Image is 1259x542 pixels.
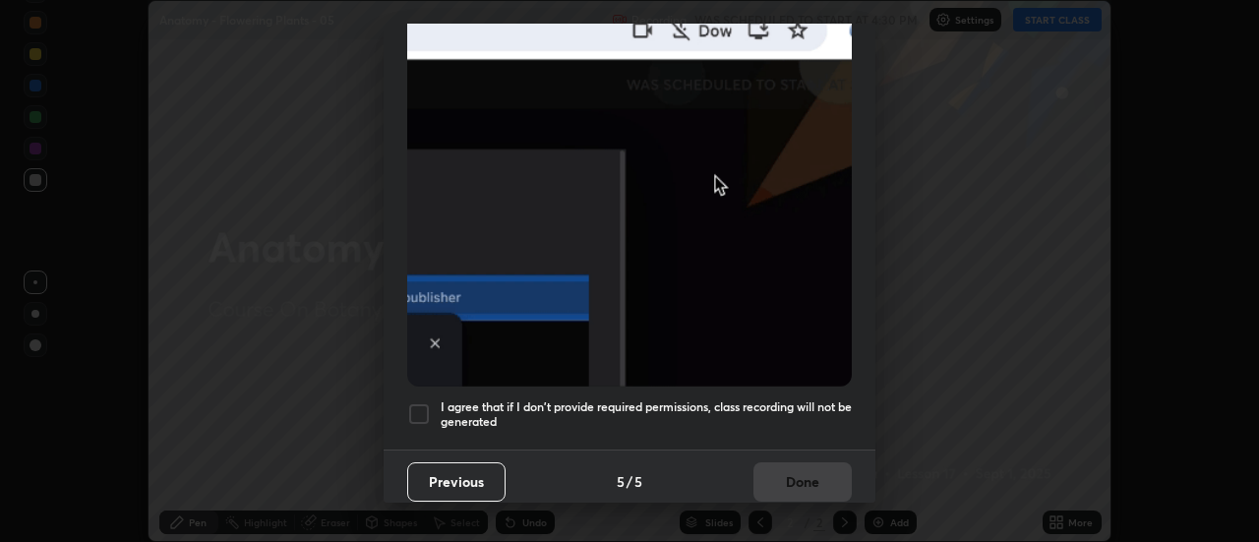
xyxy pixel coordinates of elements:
button: Previous [407,462,506,502]
h4: / [627,471,632,492]
h4: 5 [617,471,625,492]
h4: 5 [634,471,642,492]
h5: I agree that if I don't provide required permissions, class recording will not be generated [441,399,852,430]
